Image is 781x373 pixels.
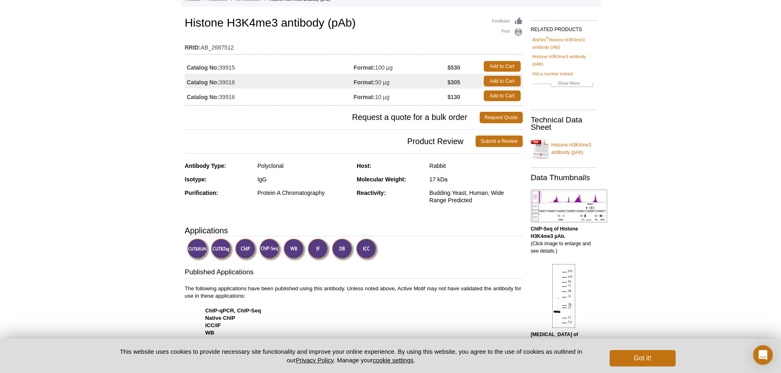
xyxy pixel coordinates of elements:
h2: RELATED PRODUCTS [531,20,597,35]
a: Print [492,28,523,37]
p: (Click image to enlarge and see details.) [531,331,597,360]
strong: Catalog No: [187,93,219,101]
img: Histone H3K4me3 antibody (pAb) tested by Western blot. [552,264,575,328]
strong: ChIP-qPCR, ChIP-Seq [205,307,261,314]
div: Rabbit [429,162,522,170]
img: Dot Blot Validated [332,238,354,261]
a: Request Quote [480,112,523,123]
strong: ICC/IF [205,322,221,328]
td: 50 µg [354,74,448,88]
h2: Technical Data Sheet [531,116,597,131]
div: IgG [257,176,351,183]
img: Histone H3K4me3 antibody (pAb) tested by ChIP-Seq. [531,190,607,222]
sup: ® [546,36,549,40]
span: Request a quote for a bulk order [185,112,480,123]
strong: Molecular Weight: [357,176,406,183]
img: ChIP Validated [235,238,257,261]
span: Product Review [185,136,476,147]
td: 39916 [185,88,354,103]
img: Immunofluorescence Validated [307,238,330,261]
td: 100 µg [354,59,448,74]
strong: Format: [354,64,375,71]
strong: $530 [447,64,460,71]
button: Got it! [610,350,675,366]
img: ChIP-Seq Validated [259,238,282,261]
p: (Click image to enlarge and see details.) [531,225,597,255]
strong: Catalog No: [187,64,219,71]
strong: Format: [354,93,375,101]
p: The following applications have been published using this antibody. Unless noted above, Active Mo... [185,285,523,359]
strong: Catalog No: [187,79,219,86]
a: Histone H3K4me3 antibody (pAb) [531,136,597,161]
div: 17 kDa [429,176,522,183]
h3: Applications [185,224,523,237]
td: AB_2687512 [185,39,523,52]
img: Immunocytochemistry Validated [356,238,378,261]
strong: $130 [447,93,460,101]
td: 10 µg [354,88,448,103]
h1: Histone H3K4me3 antibody (pAb) [185,17,523,31]
a: Feedback [492,17,523,26]
a: Submit a Review [476,136,522,147]
strong: $305 [447,79,460,86]
td: 39016 [185,74,354,88]
h3: Published Applications [185,267,523,279]
strong: Purification: [185,190,219,196]
a: HeLa nuclear extract [533,70,574,77]
a: Show More [533,79,595,89]
strong: Isotype: [185,176,207,183]
a: Add to Cart [484,61,521,72]
div: Budding Yeast, Human, Wide Range Predicted [429,189,522,204]
a: AbFlex®Histone H3K4me3 antibody (rAb) [533,36,595,51]
a: Privacy Policy [296,357,333,364]
div: Polyclonal [257,162,351,170]
strong: RRID: [185,44,201,51]
strong: Native ChIP [205,315,235,321]
button: cookie settings [373,357,413,364]
div: Open Intercom Messenger [753,345,773,365]
strong: Reactivity: [357,190,386,196]
a: Add to Cart [484,76,521,86]
strong: Format: [354,79,375,86]
td: 39915 [185,59,354,74]
h2: Data Thumbnails [531,174,597,181]
strong: Host: [357,163,371,169]
img: CUT&RUN Validated [187,238,209,261]
p: This website uses cookies to provide necessary site functionality and improve your online experie... [106,347,597,364]
strong: WB [205,330,214,336]
b: [MEDICAL_DATA] of Histone H3K4me3 pAb. [531,332,585,345]
strong: Antibody Type: [185,163,226,169]
a: Histone H3K4me3 antibody (pAb) [533,53,595,68]
div: Protein A Chromatography [257,189,351,197]
img: Western Blot Validated [283,238,306,261]
a: Add to Cart [484,90,521,101]
img: CUT&Tag Validated [211,238,233,261]
b: ChIP-Seq of Histone H3K4me3 pAb. [531,226,578,239]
